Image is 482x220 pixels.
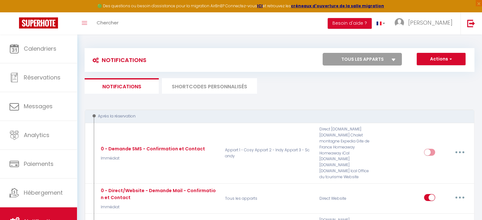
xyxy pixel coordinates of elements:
[5,3,24,22] button: Ouvrir le widget de chat LiveChat
[91,113,461,119] div: Après la réservation
[221,126,315,180] p: Appart 1 - Cosy Appart 2 - Indy Appart 3 - Scandy
[19,17,58,28] img: Super Booking
[24,131,49,139] span: Analytics
[89,53,146,67] h3: Notifications
[99,155,205,161] p: Immédiat
[97,19,119,26] span: Chercher
[257,3,263,9] a: ICI
[24,73,61,81] span: Réservations
[467,19,475,27] img: logout
[417,53,466,66] button: Actions
[99,187,217,201] div: 0 - Direct/Website - Demande Mail - Confirmation et Contact
[24,160,54,168] span: Paiements
[315,187,378,210] div: Direct Website
[24,189,63,197] span: Hébergement
[390,12,460,35] a: ... [PERSON_NAME]
[395,18,404,28] img: ...
[162,78,257,94] li: SHORTCODES PERSONNALISÉS
[85,78,159,94] li: Notifications
[99,145,205,152] div: 0 - Demande SMS - Confirmation et Contact
[24,45,56,53] span: Calendriers
[291,3,384,9] a: créneaux d'ouverture de la salle migration
[221,187,315,210] p: Tous les apparts
[24,102,53,110] span: Messages
[92,12,123,35] a: Chercher
[408,19,453,27] span: [PERSON_NAME]
[315,126,378,180] div: Direct [DOMAIN_NAME] [DOMAIN_NAME] Chalet montagne Expedia Gite de France Homeaway Homeaway iCal ...
[99,204,217,210] p: Immédiat
[328,18,372,29] button: Besoin d'aide ?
